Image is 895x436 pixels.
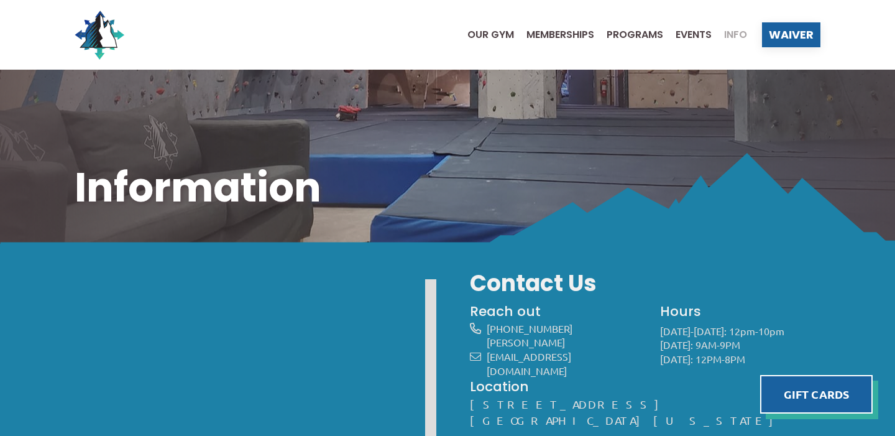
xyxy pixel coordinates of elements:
[607,30,663,40] span: Programs
[769,29,814,40] span: Waiver
[487,322,572,335] a: [PHONE_NUMBER]
[455,30,514,40] a: Our Gym
[724,30,747,40] span: Info
[676,30,712,40] span: Events
[660,302,820,321] h4: Hours
[470,397,786,426] a: [STREET_ADDRESS][GEOGRAPHIC_DATA][US_STATE]
[487,336,571,376] a: [PERSON_NAME][EMAIL_ADDRESS][DOMAIN_NAME]
[470,302,640,321] h4: Reach out
[514,30,594,40] a: Memberships
[470,378,820,396] h4: Location
[762,22,820,47] a: Waiver
[526,30,594,40] span: Memberships
[712,30,747,40] a: Info
[663,30,712,40] a: Events
[594,30,663,40] a: Programs
[660,324,820,366] p: [DATE]-[DATE]: 12pm-10pm [DATE]: 9AM-9PM [DATE]: 12PM-8PM
[470,268,820,299] h3: Contact Us
[75,10,124,60] img: North Wall Logo
[467,30,514,40] span: Our Gym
